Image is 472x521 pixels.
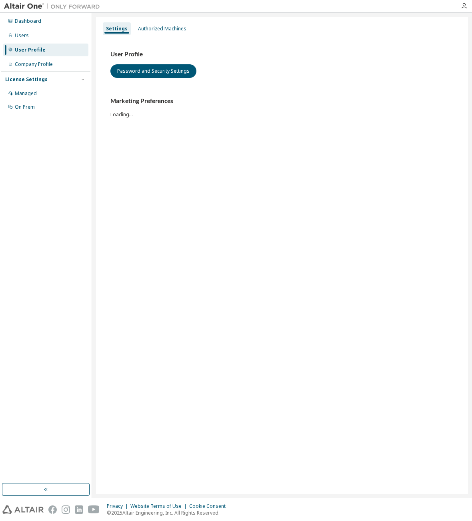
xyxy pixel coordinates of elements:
[2,505,44,514] img: altair_logo.svg
[62,505,70,514] img: instagram.svg
[110,64,196,78] button: Password and Security Settings
[110,97,454,117] div: Loading...
[130,503,189,509] div: Website Terms of Use
[110,97,454,105] h3: Marketing Preferences
[48,505,57,514] img: facebook.svg
[15,47,46,53] div: User Profile
[15,61,53,68] div: Company Profile
[5,76,48,83] div: License Settings
[15,18,41,24] div: Dashboard
[15,104,35,110] div: On Prem
[138,26,186,32] div: Authorized Machines
[15,90,37,97] div: Managed
[189,503,230,509] div: Cookie Consent
[75,505,83,514] img: linkedin.svg
[106,26,128,32] div: Settings
[110,50,454,58] h3: User Profile
[88,505,100,514] img: youtube.svg
[15,32,29,39] div: Users
[107,503,130,509] div: Privacy
[4,2,104,10] img: Altair One
[107,509,230,516] p: © 2025 Altair Engineering, Inc. All Rights Reserved.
